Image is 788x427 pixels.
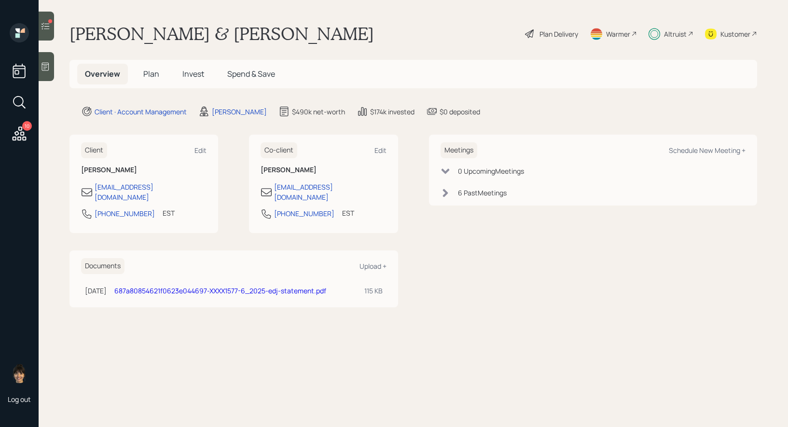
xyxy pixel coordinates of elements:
[81,142,107,158] h6: Client
[370,107,415,117] div: $174k invested
[274,182,386,202] div: [EMAIL_ADDRESS][DOMAIN_NAME]
[95,107,187,117] div: Client · Account Management
[261,166,386,174] h6: [PERSON_NAME]
[22,121,32,131] div: 10
[606,29,630,39] div: Warmer
[114,286,326,295] a: 687a80854621f0623e044697-XXXX1577-6_2025-edj-statement.pdf
[539,29,578,39] div: Plan Delivery
[458,166,524,176] div: 0 Upcoming Meeting s
[669,146,746,155] div: Schedule New Meeting +
[8,395,31,404] div: Log out
[143,69,159,79] span: Plan
[95,182,207,202] div: [EMAIL_ADDRESS][DOMAIN_NAME]
[81,166,207,174] h6: [PERSON_NAME]
[720,29,750,39] div: Kustomer
[10,364,29,383] img: treva-nostdahl-headshot.png
[85,69,120,79] span: Overview
[274,208,334,219] div: [PHONE_NUMBER]
[182,69,204,79] span: Invest
[292,107,345,117] div: $490k net-worth
[364,286,383,296] div: 115 KB
[359,262,387,271] div: Upload +
[69,23,374,44] h1: [PERSON_NAME] & [PERSON_NAME]
[212,107,267,117] div: [PERSON_NAME]
[342,208,354,218] div: EST
[458,188,507,198] div: 6 Past Meeting s
[81,258,124,274] h6: Documents
[441,142,477,158] h6: Meetings
[374,146,387,155] div: Edit
[440,107,480,117] div: $0 deposited
[261,142,297,158] h6: Co-client
[85,286,107,296] div: [DATE]
[664,29,687,39] div: Altruist
[95,208,155,219] div: [PHONE_NUMBER]
[194,146,207,155] div: Edit
[227,69,275,79] span: Spend & Save
[163,208,175,218] div: EST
